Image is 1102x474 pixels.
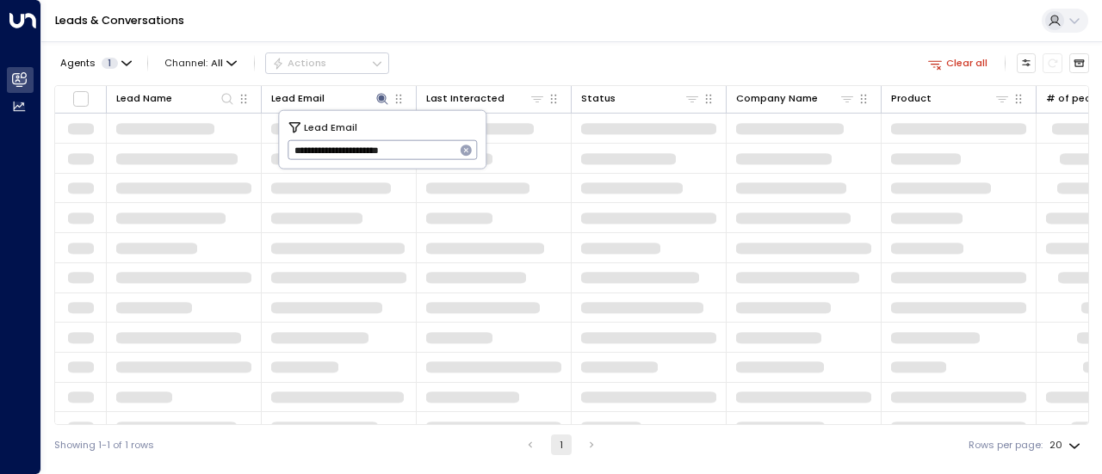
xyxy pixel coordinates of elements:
[1043,53,1062,73] span: Refresh
[581,90,616,107] div: Status
[55,13,184,28] a: Leads & Conversations
[159,53,243,72] button: Channel:All
[736,90,818,107] div: Company Name
[304,119,357,134] span: Lead Email
[272,57,326,69] div: Actions
[265,52,389,73] button: Actions
[969,438,1043,452] label: Rows per page:
[426,90,545,107] div: Last Interacted
[1049,434,1084,456] div: 20
[54,438,154,452] div: Showing 1-1 of 1 rows
[60,58,96,68] span: Agents
[116,90,172,107] div: Lead Name
[271,90,325,107] div: Lead Email
[922,53,994,72] button: Clear all
[159,53,243,72] span: Channel:
[581,90,700,107] div: Status
[54,53,136,72] button: Agents1
[891,90,1010,107] div: Product
[1069,53,1089,73] button: Archived Leads
[551,434,572,455] button: page 1
[265,52,389,73] div: Button group with a nested menu
[211,58,223,69] span: All
[891,90,932,107] div: Product
[519,434,603,455] nav: pagination navigation
[426,90,505,107] div: Last Interacted
[736,90,855,107] div: Company Name
[1017,53,1037,73] button: Customize
[116,90,235,107] div: Lead Name
[271,90,390,107] div: Lead Email
[102,58,118,69] span: 1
